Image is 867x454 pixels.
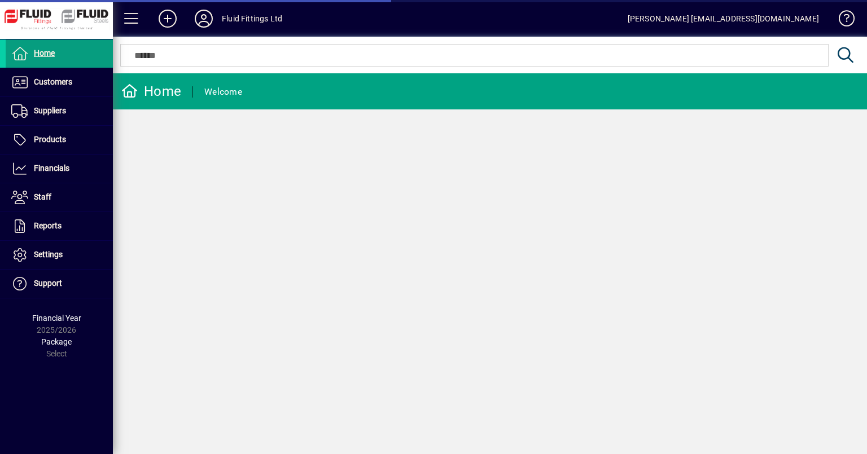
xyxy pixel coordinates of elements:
[628,10,819,28] div: [PERSON_NAME] [EMAIL_ADDRESS][DOMAIN_NAME]
[34,135,66,144] span: Products
[830,2,853,39] a: Knowledge Base
[121,82,181,100] div: Home
[41,337,72,346] span: Package
[34,250,63,259] span: Settings
[34,279,62,288] span: Support
[6,126,113,154] a: Products
[34,49,55,58] span: Home
[34,164,69,173] span: Financials
[186,8,222,29] button: Profile
[34,77,72,86] span: Customers
[34,192,51,201] span: Staff
[34,221,62,230] span: Reports
[6,183,113,211] a: Staff
[6,155,113,183] a: Financials
[222,10,282,28] div: Fluid Fittings Ltd
[32,314,81,323] span: Financial Year
[6,97,113,125] a: Suppliers
[6,212,113,240] a: Reports
[150,8,186,29] button: Add
[6,68,113,96] a: Customers
[204,83,242,101] div: Welcome
[6,270,113,298] a: Support
[6,241,113,269] a: Settings
[34,106,66,115] span: Suppliers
